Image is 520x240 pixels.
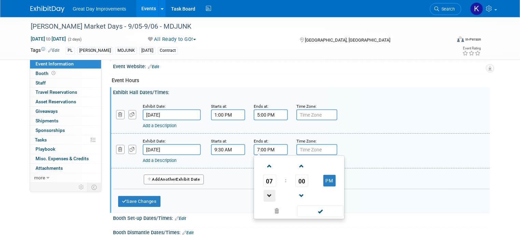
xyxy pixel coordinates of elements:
a: Shipments [30,116,101,125]
img: ExhibitDay [30,6,65,13]
td: Personalize Event Tab Strip [75,183,87,192]
a: Asset Reservations [30,97,101,106]
a: Increment Minute [295,157,308,175]
small: Starts at: [211,139,227,144]
a: Decrement Hour [263,187,276,204]
input: Start Time [211,109,245,120]
input: Start Time [211,144,245,155]
a: Edit [175,216,186,221]
a: Giveaways [30,107,101,116]
span: [GEOGRAPHIC_DATA], [GEOGRAPHIC_DATA] [305,37,391,43]
input: Date [143,109,201,120]
span: Playbook [36,146,55,152]
a: Staff [30,78,101,88]
div: [DATE] [139,47,155,54]
div: Exhibit Hall Dates/Times: [113,87,490,96]
button: PM [323,175,336,186]
small: Exhibit Date: [143,139,166,144]
div: In-Person [465,37,481,42]
a: Increment Hour [263,157,276,175]
a: more [30,173,101,182]
div: PL [66,47,75,54]
div: [PERSON_NAME] [77,47,113,54]
a: Add a Description [143,123,177,128]
a: Done [297,207,344,216]
span: (2 days) [67,37,82,42]
small: Ends at: [254,104,268,109]
a: Event Information [30,59,101,69]
input: End Time [254,144,288,155]
a: Edit [182,230,194,235]
a: Search [430,3,461,15]
span: Shipments [36,118,58,123]
small: Ends at: [254,139,268,144]
div: MDJUNK [115,47,137,54]
a: Tasks [30,135,101,145]
span: Booth [36,71,57,76]
span: Search [439,6,455,12]
span: Great Day Improvements [73,6,126,12]
span: Travel Reservations [36,89,77,95]
div: Event Format [414,35,481,46]
input: End Time [254,109,288,120]
input: Time Zone [296,144,337,155]
a: Playbook [30,145,101,154]
img: Format-Inperson.png [457,36,464,42]
span: Giveaways [36,108,58,114]
div: Contract [158,47,178,54]
small: Exhibit Date: [143,104,166,109]
div: Event Rating [462,47,481,50]
button: Save Changes [118,196,160,207]
span: more [34,175,45,180]
img: Kurenia Barnes [470,2,483,15]
span: Asset Reservations [36,99,76,104]
a: Add a Description [143,158,177,163]
span: Staff [36,80,46,86]
a: Attachments [30,164,101,173]
a: Edit [148,64,159,69]
input: Date [143,144,201,155]
span: Attachments [36,165,63,171]
div: Event Website: [113,61,490,70]
a: Clear selection [255,207,298,216]
span: [DATE] [DATE] [30,36,66,42]
div: Event Hours [112,77,484,84]
td: Tags [30,47,59,55]
a: Travel Reservations [30,88,101,97]
span: to [45,36,52,42]
button: AddAnotherExhibit Date [144,175,204,185]
input: Time Zone [296,109,337,120]
span: Sponsorships [36,127,65,133]
span: Tasks [35,137,47,142]
span: Pick Minute [295,175,308,187]
span: Pick Hour [263,175,276,187]
span: Another [160,177,176,182]
td: : [284,175,287,187]
a: Misc. Expenses & Credits [30,154,101,163]
a: Sponsorships [30,126,101,135]
a: Decrement Minute [295,187,308,204]
a: Edit [48,48,59,53]
a: Booth [30,69,101,78]
small: Time Zone: [296,104,317,109]
small: Starts at: [211,104,227,109]
span: Event Information [36,61,74,66]
small: Time Zone: [296,139,317,144]
div: Booth Dismantle Dates/Times: [113,227,490,236]
span: Booth not reserved yet [50,71,57,76]
div: Booth Set-up Dates/Times: [113,213,490,222]
span: Misc. Expenses & Credits [36,156,89,161]
button: All Ready to GO! [146,36,199,43]
div: [PERSON_NAME] Market Days - 9/05-9/06 - MDJUNK [28,20,443,33]
td: Toggle Event Tabs [87,183,101,192]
